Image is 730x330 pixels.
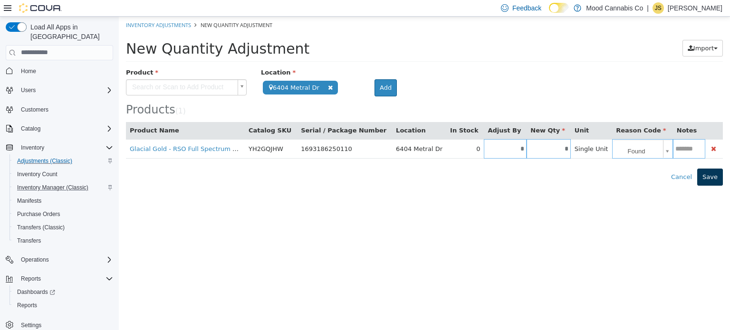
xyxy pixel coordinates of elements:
[17,273,45,284] button: Reports
[17,254,113,265] span: Operations
[17,170,58,178] span: Inventory Count
[178,123,273,142] td: 1693186250110
[17,197,41,205] span: Manifests
[10,154,117,168] button: Adjustments (Classic)
[2,253,117,266] button: Operations
[10,181,117,194] button: Inventory Manager (Classic)
[82,5,154,12] span: New Quantity Adjustment
[13,169,113,180] span: Inventory Count
[17,302,37,309] span: Reports
[21,86,36,94] span: Users
[13,155,113,167] span: Adjustments (Classic)
[668,2,722,14] p: [PERSON_NAME]
[21,125,40,132] span: Catalog
[21,275,41,283] span: Reports
[369,109,404,119] button: Adjust By
[21,144,44,151] span: Inventory
[10,285,117,299] a: Dashboards
[17,65,113,77] span: Home
[13,155,76,167] a: Adjustments (Classic)
[17,85,113,96] span: Users
[277,109,308,119] button: Location
[17,273,113,284] span: Reports
[2,141,117,154] button: Inventory
[17,184,88,191] span: Inventory Manager (Classic)
[586,2,643,14] p: Mood Cannabis Co
[21,106,48,113] span: Customers
[17,254,53,265] button: Operations
[549,3,569,13] input: Dark Mode
[182,109,269,119] button: Serial / Package Number
[495,123,552,141] a: Found
[11,109,62,119] button: Product Name
[7,86,57,100] span: Products
[7,24,191,40] span: New Quantity Adjustment
[21,67,36,75] span: Home
[19,3,62,13] img: Cova
[13,169,61,180] a: Inventory Count
[17,123,113,134] span: Catalog
[7,52,39,59] span: Product
[17,224,65,231] span: Transfers (Classic)
[7,5,72,12] a: Inventory Adjustments
[256,63,278,80] button: Add
[547,152,578,169] button: Cancel
[2,64,117,78] button: Home
[655,2,662,14] span: JS
[564,23,604,40] button: Import
[17,157,72,165] span: Adjustments (Classic)
[13,195,45,207] a: Manifests
[578,152,604,169] button: Save
[13,208,64,220] a: Purchase Orders
[13,222,113,233] span: Transfers (Classic)
[17,104,52,115] a: Customers
[13,300,113,311] span: Reports
[144,64,219,78] span: 6404 Metral Dr
[2,122,117,135] button: Catalog
[10,207,117,221] button: Purchase Orders
[13,222,68,233] a: Transfers (Classic)
[13,286,113,298] span: Dashboards
[142,52,177,59] span: Location
[126,123,178,142] td: YH2GQJHW
[13,182,113,193] span: Inventory Manager (Classic)
[456,109,472,119] button: Unit
[17,142,48,153] button: Inventory
[7,63,128,79] a: Search or Scan to Add Product
[10,221,117,234] button: Transfers (Classic)
[21,256,49,264] span: Operations
[10,299,117,312] button: Reports
[13,195,113,207] span: Manifests
[10,234,117,247] button: Transfers
[17,104,113,115] span: Customers
[647,2,649,14] p: |
[130,109,174,119] button: Catalog SKU
[497,110,547,117] span: Reason Code
[11,129,218,136] a: Glacial Gold - RSO Full Spectrum 5:5 THC/CBD Soft Gels - 100 Pack
[21,321,41,329] span: Settings
[13,286,59,298] a: Dashboards
[558,109,580,119] button: Notes
[2,84,117,97] button: Users
[17,210,60,218] span: Purchase Orders
[13,235,45,246] a: Transfers
[27,22,113,41] span: Load All Apps in [GEOGRAPHIC_DATA]
[10,194,117,207] button: Manifests
[495,123,540,142] span: Found
[13,235,113,246] span: Transfers
[17,66,40,77] a: Home
[327,123,365,142] td: 0
[2,272,117,285] button: Reports
[512,3,541,13] span: Feedback
[331,109,361,119] button: In Stock
[10,168,117,181] button: Inventory Count
[575,28,595,35] span: Import
[17,142,113,153] span: Inventory
[13,300,41,311] a: Reports
[57,90,67,99] small: ( )
[8,63,115,78] span: Search or Scan to Add Product
[412,110,446,117] span: New Qty
[653,2,664,14] div: Jameson Stickle
[17,85,39,96] button: Users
